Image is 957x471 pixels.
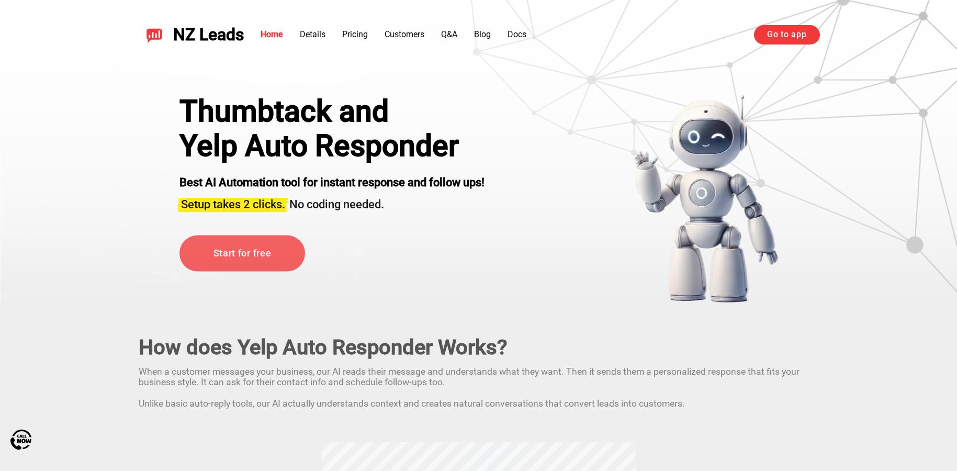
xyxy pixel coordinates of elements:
[300,29,325,39] a: Details
[173,25,244,44] span: NZ Leads
[181,198,285,211] span: Setup takes 2 clicks.
[261,29,283,39] a: Home
[146,26,163,43] img: NZ Leads logo
[385,29,424,39] a: Customers
[10,429,31,450] img: Call Now
[441,29,457,39] a: Q&A
[508,29,526,39] a: Docs
[342,29,368,39] a: Pricing
[179,176,485,189] strong: Best AI Automation tool for instant response and follow ups!
[139,362,819,409] p: When a customer messages your business, our AI reads their message and understands what they want...
[179,129,485,163] h1: Yelp Auto Responder
[179,235,305,272] a: Start for free
[474,29,491,39] a: Blog
[179,94,485,129] div: Thumbtack and
[754,25,819,44] a: Go to app
[633,94,779,304] img: yelp bot
[139,335,819,360] h2: How does Yelp Auto Responder Works?
[179,192,485,212] h3: No coding needed.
